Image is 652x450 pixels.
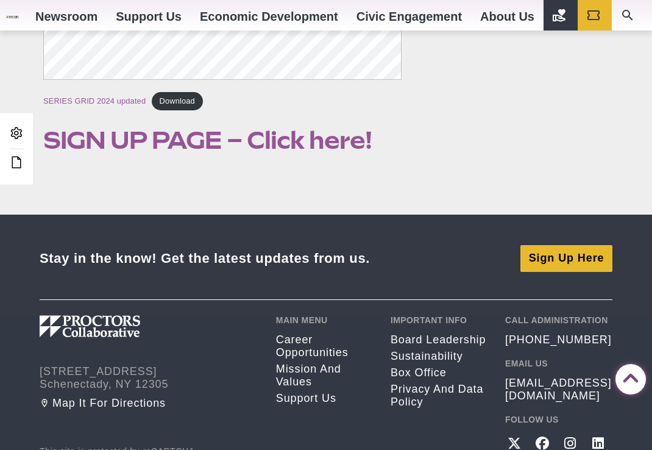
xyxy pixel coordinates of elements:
h2: Main Menu [276,315,372,325]
a: Board Leadership [391,334,487,346]
img: Proctors logo [40,315,204,337]
address: [STREET_ADDRESS] Schenectady, NY 12305 [40,365,258,391]
a: Support Us [276,392,372,405]
a: Back to Top [615,365,640,389]
a: Map it for directions [40,397,258,410]
div: Stay in the know! Get the latest updates from us. [40,250,370,266]
a: SIGN UP PAGE – Click here! [43,126,372,155]
a: Sustainability [391,350,487,363]
a: Sign Up Here [520,245,612,272]
h2: Call Administration [505,315,612,325]
a: SERIES GRID 2024 updated [43,96,146,105]
h2: Follow Us [505,415,612,424]
h2: Important Info [391,315,487,325]
a: [PHONE_NUMBER] [505,334,612,346]
a: Career opportunities [276,334,372,359]
img: Proctors logo [6,16,26,18]
a: [EMAIL_ADDRESS][DOMAIN_NAME] [505,377,612,402]
a: Edit this Post/Page [6,152,27,174]
a: Download [152,92,203,110]
a: Mission and Values [276,363,372,388]
a: Privacy and Data Policy [391,383,487,409]
h2: Email Us [505,359,612,368]
a: Admin Area [6,123,27,145]
a: Box Office [391,366,487,379]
